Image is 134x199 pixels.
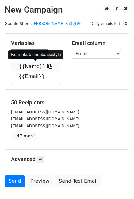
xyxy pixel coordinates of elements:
[11,99,123,106] h5: 50 Recipients
[11,71,60,81] a: {{Email}}
[11,116,79,121] small: [EMAIL_ADDRESS][DOMAIN_NAME]
[8,50,63,59] div: Example: blondebasicstyle
[32,21,81,26] a: [PERSON_NAME]人联系表
[11,110,79,114] small: [EMAIL_ADDRESS][DOMAIN_NAME]
[103,169,134,199] div: 聊天小组件
[26,175,53,187] a: Preview
[11,124,79,128] small: [EMAIL_ADDRESS][DOMAIN_NAME]
[11,132,37,140] a: +47 more
[5,5,129,15] h2: New Campaign
[5,175,25,187] a: Send
[88,21,129,26] a: Daily emails left: 50
[11,62,60,71] a: {{Name}}
[11,156,123,163] h5: Advanced
[55,175,101,187] a: Send Test Email
[88,20,129,27] span: Daily emails left: 50
[5,21,81,26] small: Google Sheet:
[11,40,63,47] h5: Variables
[103,169,134,199] iframe: Chat Widget
[72,40,123,47] h5: Email column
